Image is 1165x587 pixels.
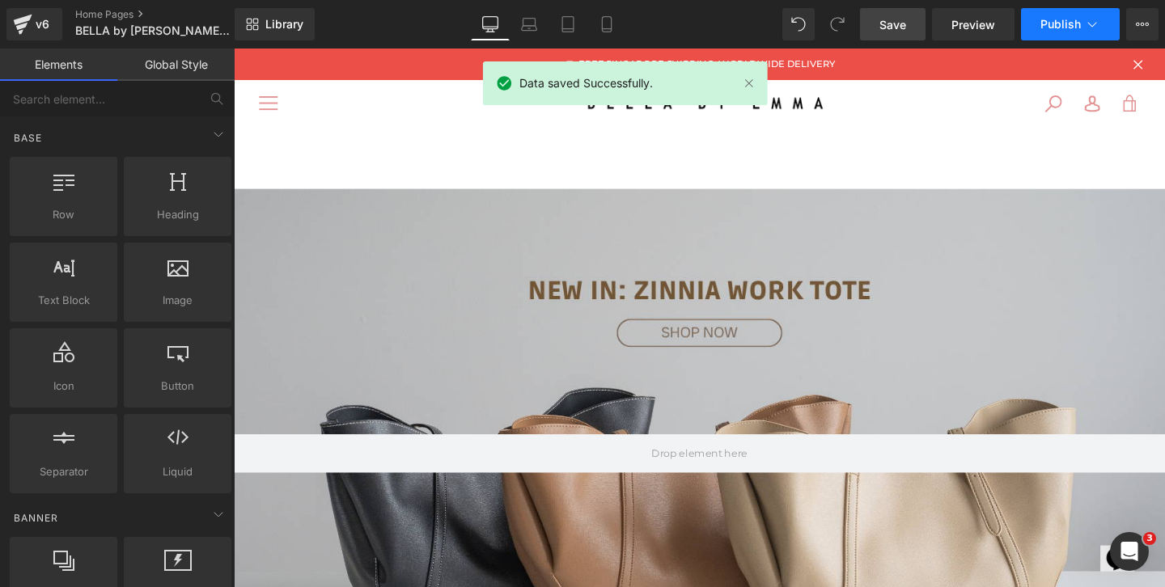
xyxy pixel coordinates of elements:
a: Laptop [510,8,549,40]
a: Desktop [471,8,510,40]
div: v6 [32,14,53,35]
button: Redo [821,8,854,40]
span: Heading [129,206,227,223]
button: More [1126,8,1159,40]
span: Save [879,16,906,33]
a: Preview [932,8,1015,40]
a: Global Style [117,49,235,81]
span: Library [265,17,303,32]
a: Mobile [587,8,626,40]
span: BELLA by [PERSON_NAME] l Singapore Online Bag and Monogrammed Vegan Leather Products [75,24,231,37]
a: Home Pages [75,8,261,21]
span: Row [15,206,112,223]
span: Preview [951,16,995,33]
span: Icon [15,378,112,395]
button: Undo [782,8,815,40]
iframe: Intercom live chat [1110,532,1149,571]
iframe: chat widget [911,501,963,550]
span: Separator [15,463,112,480]
span: Banner [12,510,60,526]
img: BELLA by emma [265,41,633,74]
span: Button [129,378,227,395]
span: Data saved Successfully. [519,74,653,92]
span: Text Block [15,292,112,309]
span: Liquid [129,463,227,480]
button: Publish [1021,8,1120,40]
span: Image [129,292,227,309]
a: New Library [235,8,315,40]
span: Publish [1040,18,1081,31]
span: Base [12,130,44,146]
a: Tablet [549,8,587,40]
a: v6 [6,8,62,40]
span: 3 [1143,532,1156,545]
